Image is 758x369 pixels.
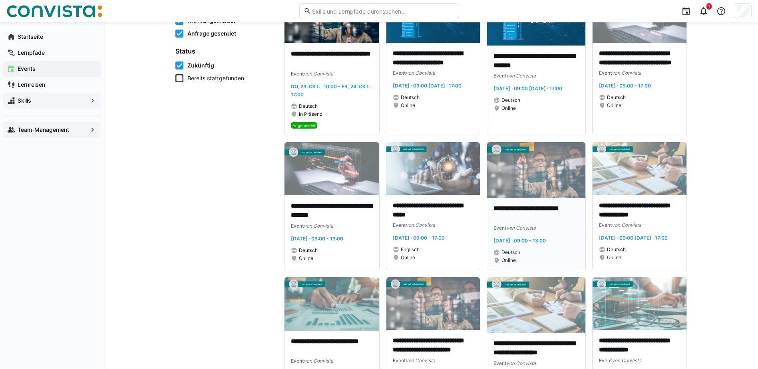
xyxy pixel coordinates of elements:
[284,277,379,330] img: image
[487,142,586,198] img: image
[599,235,668,241] span: [DATE] · 09:00 [DATE] · 17:00
[493,360,506,366] span: Event
[493,73,506,79] span: Event
[599,357,612,363] span: Event
[304,223,333,229] span: von Convista
[493,85,562,91] span: [DATE] · 09:00 [DATE] · 17:00
[406,70,435,76] span: von Convista
[299,111,322,117] span: In Präsenz
[593,277,686,330] img: image
[393,70,406,76] span: Event
[401,102,415,109] span: Online
[599,83,651,89] span: [DATE] · 09:00 - 17:00
[291,358,304,364] span: Event
[292,123,316,128] span: Angemeldet
[612,357,641,363] span: von Convista
[393,235,445,241] span: [DATE] · 09:00 - 17:00
[612,222,641,228] span: von Convista
[299,255,313,262] span: Online
[599,222,612,228] span: Event
[291,223,304,229] span: Event
[187,74,244,82] span: Bereits stattgefunden
[401,254,415,261] span: Online
[506,360,536,366] span: von Convista
[506,225,536,231] span: von Convista
[506,73,536,79] span: von Convista
[291,71,304,77] span: Event
[493,238,546,244] span: [DATE] · 09:00 - 13:00
[708,4,710,9] span: 1
[607,246,626,253] span: Deutsch
[607,102,621,109] span: Online
[612,70,641,76] span: von Convista
[304,71,333,77] span: von Convista
[501,105,516,111] span: Online
[406,222,435,228] span: von Convista
[386,277,480,330] img: image
[299,103,318,109] span: Deutsch
[599,70,612,76] span: Event
[401,94,420,101] span: Deutsch
[406,357,435,363] span: von Convista
[299,247,318,254] span: Deutsch
[593,142,686,195] img: image
[393,357,406,363] span: Event
[607,254,621,261] span: Online
[493,225,506,231] span: Event
[187,30,236,38] span: Anfrage gesendet
[291,236,343,242] span: [DATE] · 09:00 - 13:00
[386,142,480,195] img: image
[501,257,516,264] span: Online
[393,83,462,89] span: [DATE] · 09:00 [DATE] · 17:00
[311,8,454,15] input: Skills und Lernpfade durchsuchen…
[487,277,586,333] img: image
[401,246,420,253] span: Englisch
[284,142,379,195] img: image
[501,249,520,256] span: Deutsch
[607,94,626,101] span: Deutsch
[304,358,333,364] span: von Convista
[175,47,275,55] h4: Status
[187,61,214,69] span: Zukünftig
[393,222,406,228] span: Event
[291,83,372,97] span: Do, 23. Okt. · 10:00 - Fr, 24. Okt. · 17:00
[501,97,520,103] span: Deutsch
